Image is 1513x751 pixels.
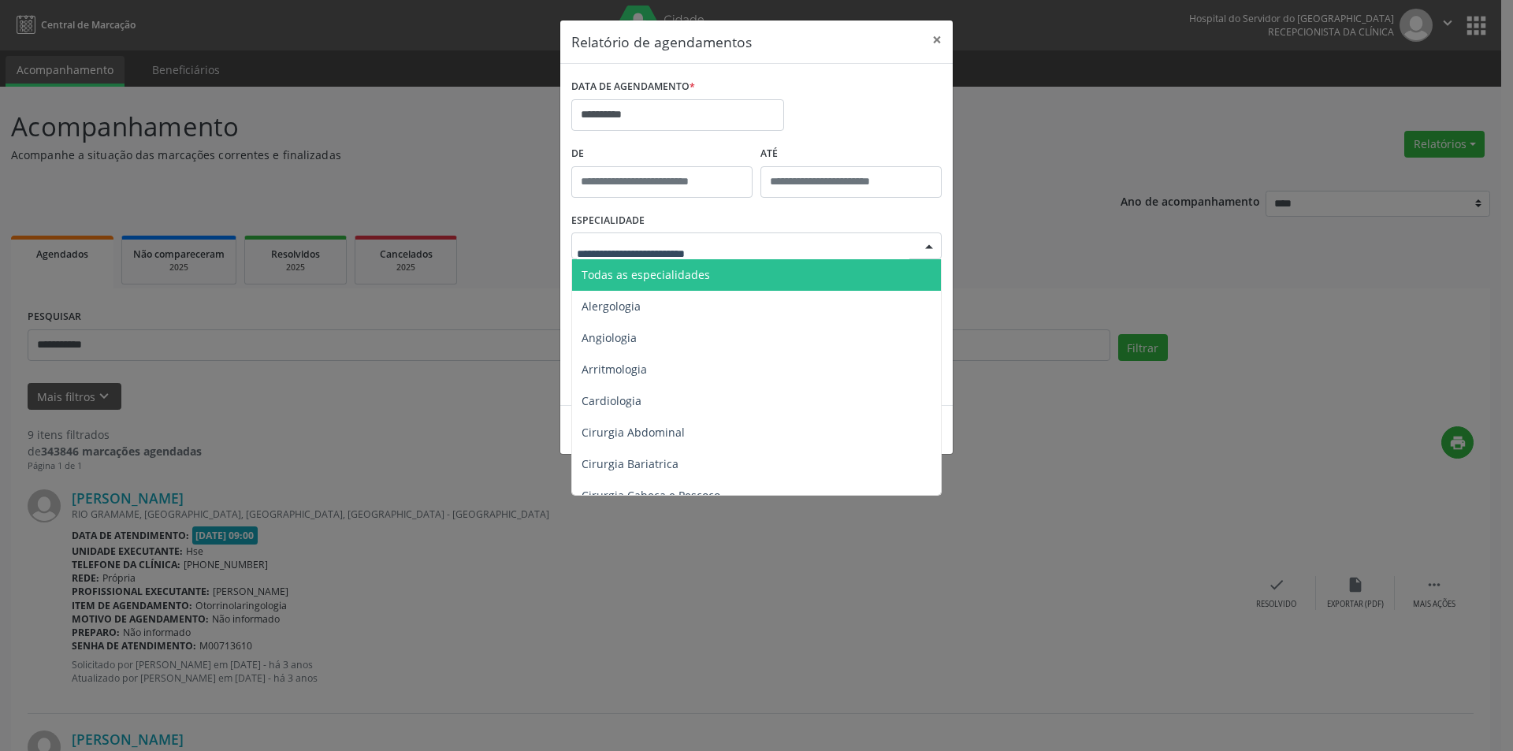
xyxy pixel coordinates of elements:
[571,32,752,52] h5: Relatório de agendamentos
[571,142,753,166] label: De
[582,425,685,440] span: Cirurgia Abdominal
[582,362,647,377] span: Arritmologia
[582,267,710,282] span: Todas as especialidades
[582,330,637,345] span: Angiologia
[571,75,695,99] label: DATA DE AGENDAMENTO
[582,456,678,471] span: Cirurgia Bariatrica
[582,393,641,408] span: Cardiologia
[571,209,645,233] label: ESPECIALIDADE
[921,20,953,59] button: Close
[760,142,942,166] label: ATÉ
[582,488,720,503] span: Cirurgia Cabeça e Pescoço
[582,299,641,314] span: Alergologia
